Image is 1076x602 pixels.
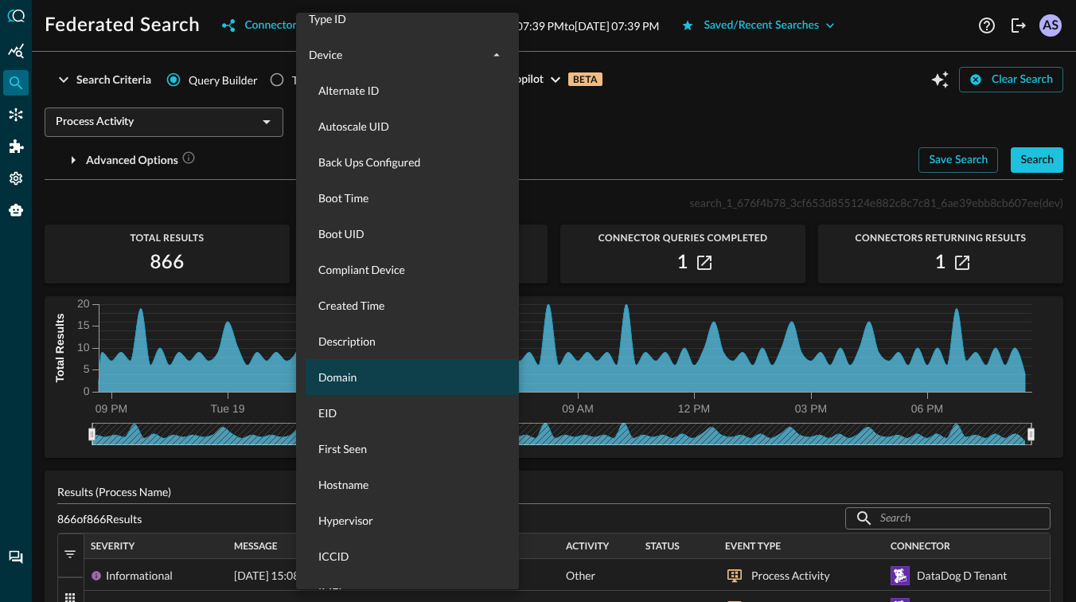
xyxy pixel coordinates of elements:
[306,72,528,108] div: Alternate ID
[306,467,528,502] div: Hostname
[318,369,516,385] span: Domain
[318,82,516,99] span: Alternate ID
[318,512,516,529] span: Hypervisor
[306,108,528,144] div: Autoscale UID
[318,297,516,314] span: Created Time
[318,548,516,565] span: ICCID
[306,144,528,180] div: Back Ups Configured
[309,10,506,27] span: Type ID
[318,405,516,421] span: EID
[296,37,519,72] div: Devicecollapse
[309,46,487,63] span: Device
[306,359,528,395] div: Domain
[296,1,519,37] div: Type ID
[318,333,516,350] span: Description
[306,216,528,252] div: Boot UID
[306,538,528,574] div: ICCID
[318,190,516,206] span: Boot Time
[487,45,506,64] button: collapse
[306,502,528,538] div: Hypervisor
[306,395,528,431] div: EID
[306,180,528,216] div: Boot Time
[306,252,528,287] div: Compliant Device
[318,118,516,135] span: Autoscale UID
[306,431,528,467] div: First Seen
[318,154,516,170] span: Back Ups Configured
[306,323,528,359] div: Description
[306,287,528,323] div: Created Time
[318,584,516,600] span: IMEI
[318,261,516,278] span: Compliant Device
[318,440,516,457] span: First Seen
[318,225,516,242] span: Boot UID
[318,476,516,493] span: Hostname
